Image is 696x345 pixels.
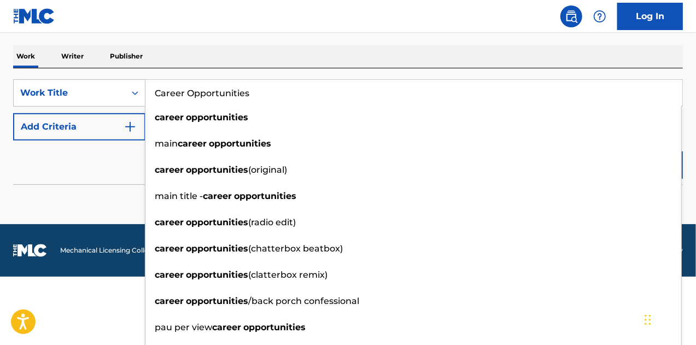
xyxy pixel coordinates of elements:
strong: career [155,296,184,306]
div: Drag [645,303,651,336]
img: logo [13,244,47,257]
img: search [565,10,578,23]
div: Help [589,5,611,27]
strong: career [203,191,232,201]
img: MLC Logo [13,8,55,24]
strong: career [155,217,184,227]
strong: opportunities [209,138,271,149]
p: Writer [58,45,87,68]
div: Work Title [20,86,119,100]
strong: opportunities [186,243,248,254]
span: Mechanical Licensing Collective © 2025 [60,245,187,255]
span: pau per view [155,322,212,332]
strong: opportunities [186,217,248,227]
span: main [155,138,178,149]
span: (clatterbox remix) [248,270,327,280]
strong: opportunities [186,296,248,306]
img: help [593,10,606,23]
strong: career [178,138,207,149]
iframe: Chat Widget [641,293,696,345]
strong: career [155,112,184,122]
form: Search Form [13,79,683,184]
span: /back porch confessional [248,296,359,306]
span: (chatterbox beatbox) [248,243,343,254]
p: Work [13,45,38,68]
strong: opportunities [234,191,296,201]
strong: career [155,243,184,254]
a: Log In [617,3,683,30]
strong: career [155,270,184,280]
a: Public Search [560,5,582,27]
strong: opportunities [186,270,248,280]
span: main title - [155,191,203,201]
strong: career [155,165,184,175]
strong: opportunities [186,112,248,122]
strong: opportunities [186,165,248,175]
strong: career [212,322,241,332]
strong: opportunities [243,322,306,332]
span: (original) [248,165,287,175]
span: (radio edit) [248,217,296,227]
button: Add Criteria [13,113,145,141]
p: Publisher [107,45,146,68]
img: 9d2ae6d4665cec9f34b9.svg [124,120,137,133]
